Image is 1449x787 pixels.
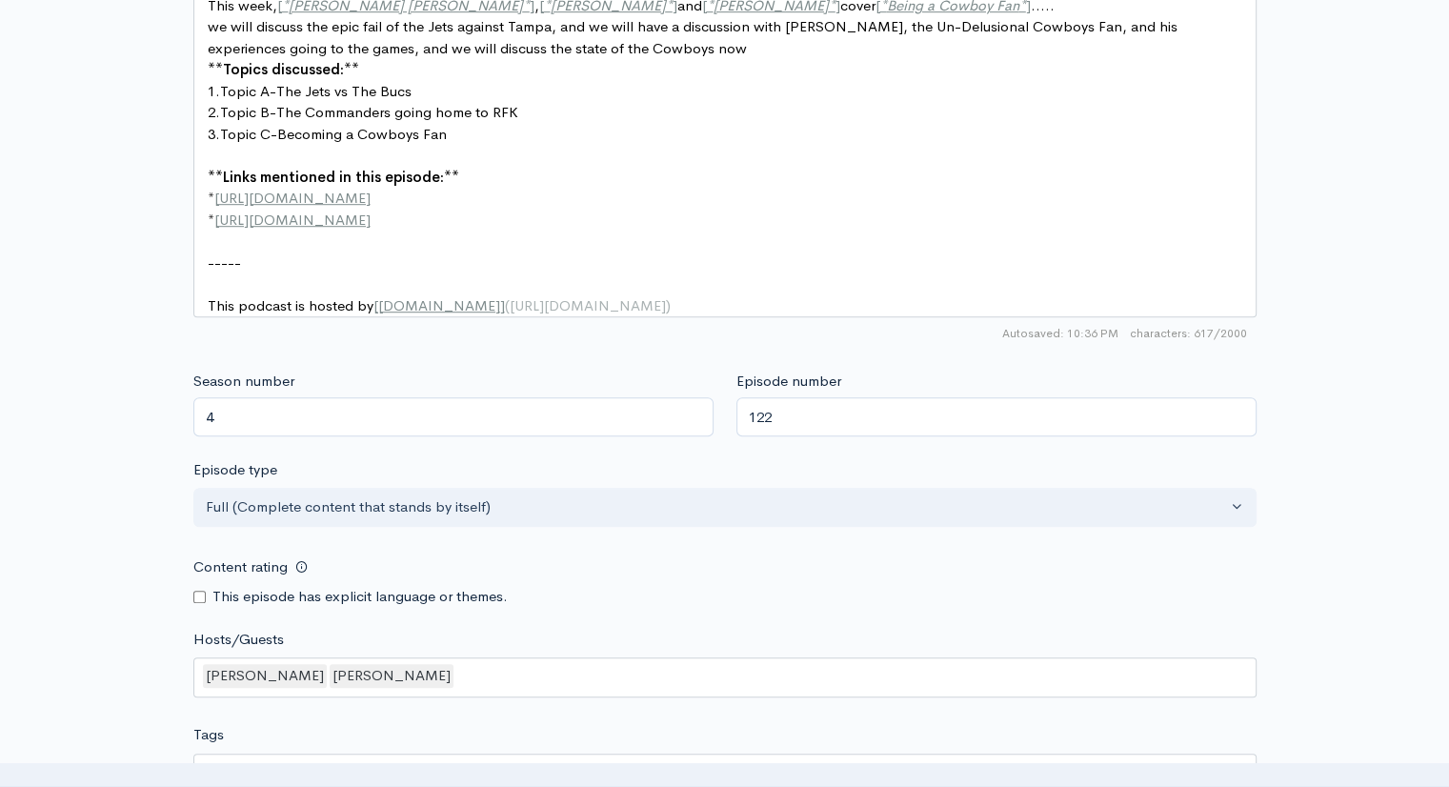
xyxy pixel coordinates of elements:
label: Episode number [736,371,841,393]
span: [URL][DOMAIN_NAME] [214,211,371,229]
span: ( [505,296,510,314]
span: Topics discussed: [223,60,344,78]
span: Topic C-Becoming a Cowboys Fan [220,125,447,143]
span: ] [500,296,505,314]
span: [DOMAIN_NAME] [378,296,500,314]
label: Season number [193,371,294,393]
div: [PERSON_NAME] [330,664,453,688]
label: Tags [193,724,224,746]
span: 2. [208,103,220,121]
span: Links mentioned in this episode: [223,168,444,186]
span: 3. [208,125,220,143]
label: Content rating [193,548,288,587]
span: [URL][DOMAIN_NAME] [510,296,666,314]
div: [PERSON_NAME] [203,664,327,688]
span: [ [373,296,378,314]
label: Episode type [193,459,277,481]
span: This podcast is hosted by [208,296,671,314]
input: Enter tags for this episode [206,760,377,782]
input: Enter season number for this episode [193,397,714,436]
span: Topic A-The Jets vs The Bucs [220,82,412,100]
label: This episode has explicit language or themes. [212,586,508,608]
span: [URL][DOMAIN_NAME] [214,189,371,207]
span: Autosaved: 10:36 PM [1002,325,1118,342]
div: Full (Complete content that stands by itself) [206,496,1227,518]
span: ----- [208,253,241,272]
span: ) [666,296,671,314]
label: Hosts/Guests [193,629,284,651]
span: 1. [208,82,220,100]
span: 617/2000 [1130,325,1247,342]
button: Full (Complete content that stands by itself) [193,488,1257,527]
span: Topic B-The Commanders going home to RFK [220,103,518,121]
input: Enter episode number [736,397,1257,436]
span: we will discuss the epic fail of the Jets against Tampa, and we will have a discussion with [PERS... [208,17,1181,57]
